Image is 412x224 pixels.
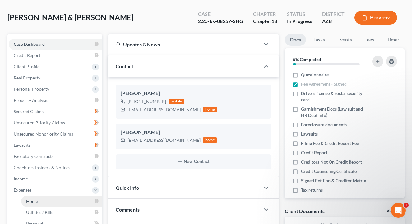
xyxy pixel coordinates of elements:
a: Lawsuits [9,140,102,151]
a: Docs [285,34,306,46]
span: Signed Petition & Creditor Matrix [301,178,366,184]
a: Home [21,196,102,207]
span: Secured Claims [14,109,44,114]
span: Income [14,176,28,181]
a: Unsecured Priority Claims [9,117,102,128]
span: Home [26,198,38,204]
span: [PERSON_NAME] & [PERSON_NAME] [7,13,133,22]
span: Codebtors Insiders & Notices [14,165,70,170]
button: Preview [354,11,397,25]
span: Drivers license & social security card [301,90,369,103]
a: Fees [359,34,379,46]
span: Creditors Not On Credit Report [301,159,362,165]
div: District [322,11,345,18]
span: Questionnaire [301,72,329,78]
div: home [203,137,217,143]
a: View All [387,209,402,213]
span: Credit Report [14,53,40,58]
div: Chapter [253,18,277,25]
span: Tax returns [301,187,323,193]
strong: 5% Completed [293,57,321,62]
span: Property Analysis [14,98,48,103]
span: Lawsuits [301,131,318,137]
button: New Contact [121,159,266,164]
div: home [203,107,217,112]
span: Bank statements [301,196,333,203]
a: Credit Report [9,50,102,61]
span: 13 [271,18,277,24]
iframe: Intercom live chat [391,203,406,218]
span: Utilities / Bills [26,210,53,215]
a: Tasks [308,34,330,46]
span: Expenses [14,187,31,193]
a: Executory Contracts [9,151,102,162]
span: 1 [404,203,409,208]
a: Property Analysis [9,95,102,106]
div: AZB [322,18,345,25]
span: Fee Agreement - Signed [301,81,347,87]
div: [EMAIL_ADDRESS][DOMAIN_NAME] [127,137,201,143]
div: Client Documents [285,208,325,214]
div: [PHONE_NUMBER] [127,98,166,105]
span: Case Dashboard [14,41,45,47]
div: mobile [169,99,184,104]
a: Timer [382,34,404,46]
div: Updates & News [116,41,252,48]
span: Executory Contracts [14,154,53,159]
span: Quick Info [116,185,139,191]
div: [PERSON_NAME] [121,129,266,136]
div: 2:25-bk-08257-SHG [198,18,243,25]
span: Real Property [14,75,40,80]
span: Client Profile [14,64,39,69]
div: [PERSON_NAME] [121,90,266,97]
span: Garnishment Docs (Law suit and HR Dept info) [301,106,369,118]
a: Events [332,34,357,46]
span: Credit Report [301,150,327,156]
div: Chapter [253,11,277,18]
a: Secured Claims [9,106,102,117]
a: Case Dashboard [9,39,102,50]
div: Status [287,11,312,18]
span: Personal Property [14,86,49,92]
span: Lawsuits [14,142,30,148]
span: Unsecured Priority Claims [14,120,65,125]
a: Utilities / Bills [21,207,102,218]
span: Foreclosure documents [301,122,347,128]
div: [EMAIL_ADDRESS][DOMAIN_NAME] [127,107,201,113]
span: Comments [116,207,140,212]
span: Credit Counseling Certificate [301,168,357,174]
a: Unsecured Nonpriority Claims [9,128,102,140]
span: Unsecured Nonpriority Claims [14,131,73,136]
span: Filing Fee & Credit Report Fee [301,140,359,146]
div: In Progress [287,18,312,25]
div: Case [198,11,243,18]
span: Contact [116,63,133,69]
